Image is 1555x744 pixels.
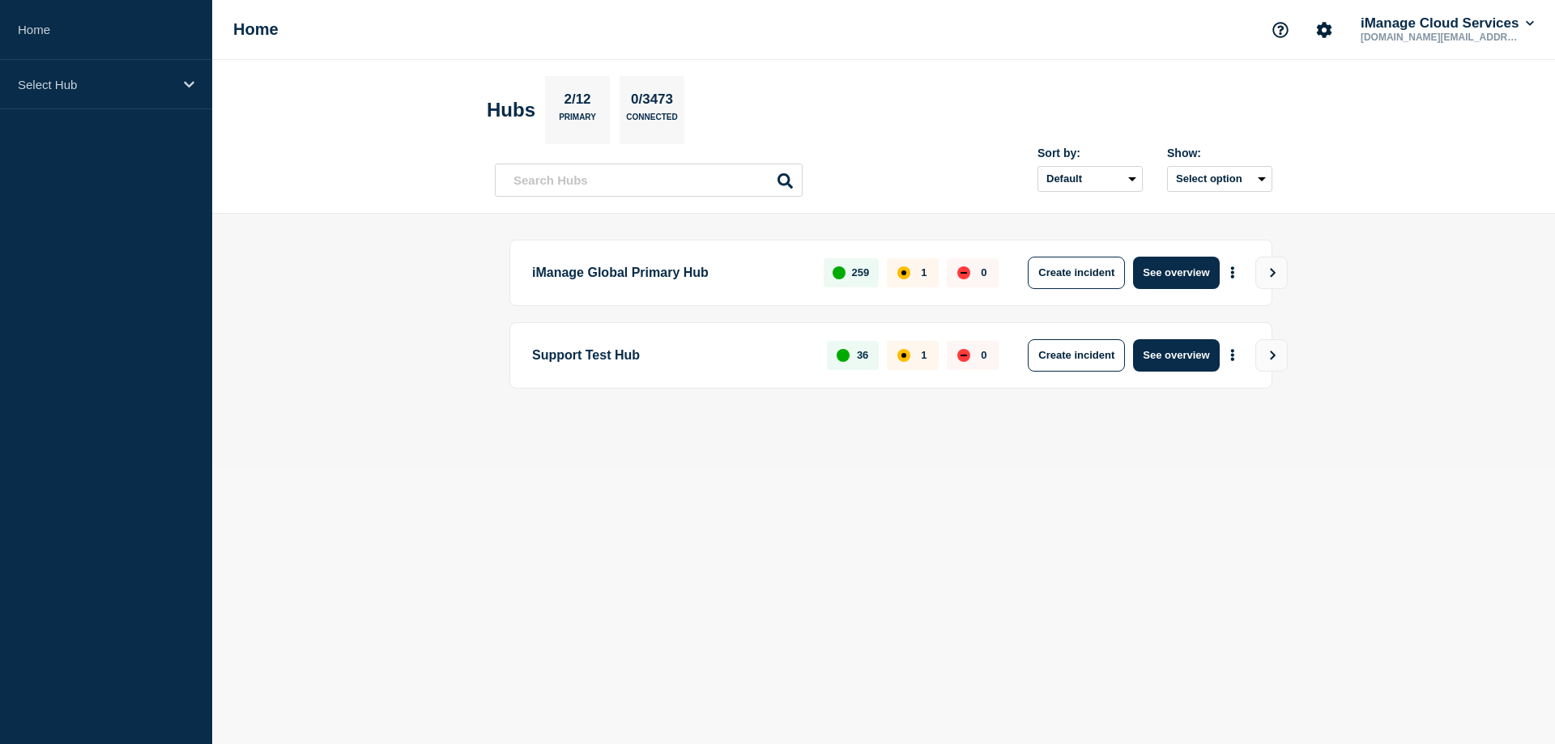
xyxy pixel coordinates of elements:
p: iManage Global Primary Hub [532,257,805,289]
p: 259 [852,266,870,278]
button: Select option [1167,166,1272,192]
h1: Home [233,20,279,39]
button: See overview [1133,339,1219,372]
p: Connected [626,113,677,130]
p: 1 [921,266,927,278]
select: Sort by [1037,166,1143,192]
div: down [957,349,970,362]
div: Sort by: [1037,147,1143,159]
div: up [833,266,846,279]
input: Search Hubs [495,164,803,197]
button: Support [1263,13,1297,47]
button: View [1255,257,1288,289]
div: up [837,349,850,362]
p: 0 [981,266,986,278]
p: Support Test Hub [532,339,808,372]
button: More actions [1222,257,1243,287]
p: 36 [857,349,868,361]
button: iManage Cloud Services [1357,15,1537,32]
p: 0/3473 [625,91,680,113]
button: Create incident [1028,257,1125,289]
div: affected [897,349,910,362]
p: Select Hub [18,78,173,91]
button: More actions [1222,340,1243,370]
h2: Hubs [487,99,535,121]
button: See overview [1133,257,1219,289]
div: down [957,266,970,279]
p: 0 [981,349,986,361]
button: View [1255,339,1288,372]
p: Primary [559,113,596,130]
p: [DOMAIN_NAME][EMAIL_ADDRESS][DOMAIN_NAME] [1357,32,1526,43]
p: 2/12 [558,91,597,113]
div: Show: [1167,147,1272,159]
button: Create incident [1028,339,1125,372]
button: Account settings [1307,13,1341,47]
div: affected [897,266,910,279]
p: 1 [921,349,927,361]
